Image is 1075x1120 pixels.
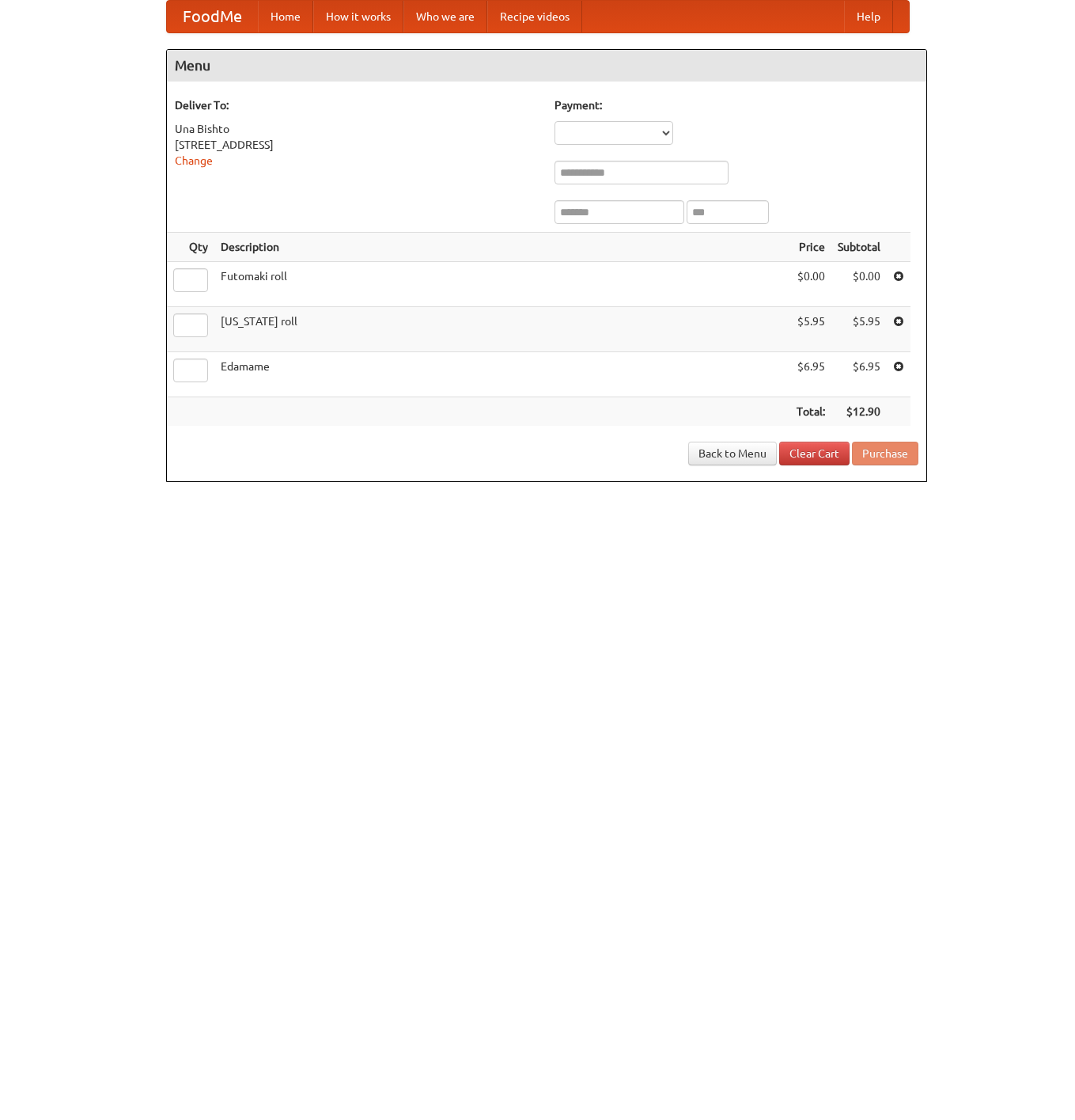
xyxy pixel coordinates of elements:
[831,262,887,307] td: $0.00
[487,1,582,32] a: Recipe videos
[167,50,926,82] h4: Menu
[790,307,831,352] td: $5.95
[831,307,887,352] td: $5.95
[175,154,213,167] a: Change
[852,442,918,465] button: Purchase
[313,1,403,32] a: How it works
[167,233,214,262] th: Qty
[831,233,887,262] th: Subtotal
[831,397,887,427] th: $12.90
[555,97,918,113] h5: Payment:
[844,1,893,32] a: Help
[779,442,850,465] a: Clear Cart
[214,233,790,262] th: Description
[175,121,539,137] div: Una Bishto
[790,262,831,307] td: $0.00
[790,233,831,262] th: Price
[214,352,790,397] td: Edamame
[214,262,790,307] td: Futomaki roll
[175,97,539,113] h5: Deliver To:
[175,137,539,153] div: [STREET_ADDRESS]
[790,352,831,397] td: $6.95
[831,352,887,397] td: $6.95
[790,397,831,427] th: Total:
[167,1,258,32] a: FoodMe
[258,1,313,32] a: Home
[214,307,790,352] td: [US_STATE] roll
[688,442,777,465] a: Back to Menu
[403,1,487,32] a: Who we are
